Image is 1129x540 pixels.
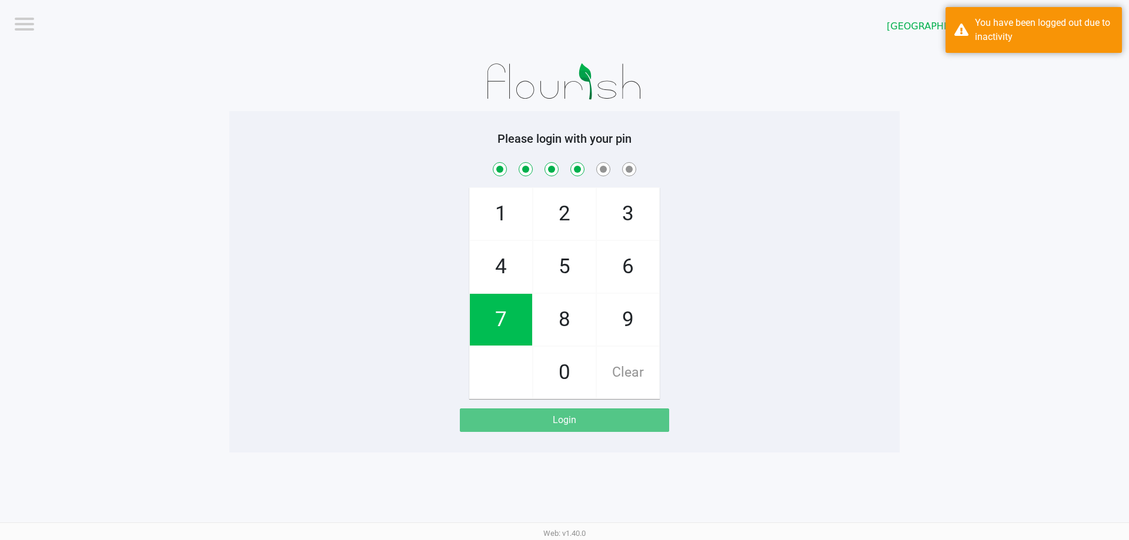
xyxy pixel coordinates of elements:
[597,241,659,293] span: 6
[533,188,596,240] span: 2
[533,294,596,346] span: 8
[238,132,891,146] h5: Please login with your pin
[975,16,1113,44] div: You have been logged out due to inactivity
[597,294,659,346] span: 9
[470,241,532,293] span: 4
[597,347,659,398] span: Clear
[470,188,532,240] span: 1
[533,241,596,293] span: 5
[533,347,596,398] span: 0
[597,188,659,240] span: 3
[543,529,586,538] span: Web: v1.40.0
[887,19,996,33] span: [GEOGRAPHIC_DATA]
[470,294,532,346] span: 7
